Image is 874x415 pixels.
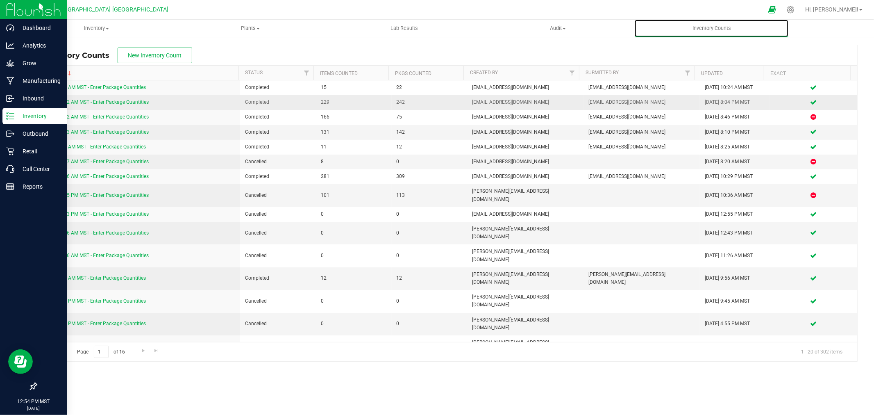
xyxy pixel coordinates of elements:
span: [EMAIL_ADDRESS][DOMAIN_NAME] [472,84,579,91]
inline-svg: Inbound [6,94,14,103]
span: 0 [397,252,463,260]
span: 0 [397,229,463,237]
div: [DATE] 9:45 AM MST [705,297,765,305]
a: [DATE] 12:43 PM MST - Enter Package Quantities [41,211,149,217]
p: 12:54 PM MST [4,398,64,405]
div: [DATE] 8:04 PM MST [705,98,765,106]
div: [DATE] 8:25 AM MST [705,143,765,151]
span: [EMAIL_ADDRESS][DOMAIN_NAME] [588,173,695,180]
inline-svg: Analytics [6,41,14,50]
span: Cancelled [245,192,311,199]
span: Completed [245,143,311,151]
span: [EMAIL_ADDRESS][DOMAIN_NAME] [588,84,695,91]
span: 12 [321,274,387,282]
span: 113 [397,192,463,199]
span: Cancelled [245,229,311,237]
div: [DATE] 9:56 AM MST [705,274,765,282]
div: [DATE] 8:10 PM MST [705,128,765,136]
span: 11 [321,143,387,151]
span: 12 [397,143,463,151]
span: 15 [321,84,387,91]
span: Inventory Counts [681,25,742,32]
span: [EMAIL_ADDRESS][DOMAIN_NAME] [588,98,695,106]
inline-svg: Manufacturing [6,77,14,85]
a: [DATE] 8:20 AM MST - Enter Package Quantities [41,144,146,150]
span: 22 [397,84,463,91]
span: [EMAIL_ADDRESS][DOMAIN_NAME] [472,173,579,180]
a: Filter [300,66,313,80]
a: Status [245,70,263,75]
div: [DATE] 8:46 PM MST [705,113,765,121]
span: [US_STATE][GEOGRAPHIC_DATA] [GEOGRAPHIC_DATA] [24,6,168,13]
span: [EMAIL_ADDRESS][DOMAIN_NAME] [472,128,579,136]
span: Completed [245,84,311,91]
div: Manage settings [785,6,796,14]
span: 0 [321,320,387,328]
span: Audit [481,25,634,32]
a: Updated [701,71,723,76]
inline-svg: Inventory [6,112,14,120]
span: 1 - 20 of 302 items [795,346,849,358]
span: New Inventory Count [128,52,182,59]
span: Cancelled [245,252,311,260]
span: [PERSON_NAME][EMAIL_ADDRESS][DOMAIN_NAME] [472,225,579,241]
span: Completed [245,274,311,282]
a: [DATE] 12:55 PM MST - Enter Package Quantities [41,192,149,198]
span: 309 [397,173,463,180]
span: [EMAIL_ADDRESS][DOMAIN_NAME] [588,143,695,151]
span: 101 [321,192,387,199]
a: Inventory Counts [635,20,788,37]
span: Cancelled [245,158,311,166]
p: Outbound [14,129,64,139]
inline-svg: Retail [6,147,14,155]
span: [PERSON_NAME][EMAIL_ADDRESS][DOMAIN_NAME] [472,248,579,263]
a: Filter [565,66,579,80]
a: [DATE] 10:02 AM MST - Enter Package Quantities [41,99,149,105]
span: 166 [321,113,387,121]
inline-svg: Reports [6,182,14,191]
span: Cancelled [245,320,311,328]
p: Reports [14,182,64,192]
span: Open Ecommerce Menu [763,2,781,18]
p: Inventory [14,111,64,121]
a: Go to the next page [137,346,149,357]
span: 8 [321,158,387,166]
span: Lab Results [379,25,429,32]
span: Cancelled [245,297,311,305]
span: [EMAIL_ADDRESS][DOMAIN_NAME] [472,158,579,166]
span: [PERSON_NAME][EMAIL_ADDRESS][DOMAIN_NAME] [472,271,579,286]
a: Filter [681,66,695,80]
span: 0 [321,210,387,218]
p: Call Center [14,164,64,174]
span: Completed [245,98,311,106]
button: New Inventory Count [118,48,192,63]
span: Completed [245,128,311,136]
span: 0 [321,297,387,305]
p: Inbound [14,93,64,103]
span: Hi, [PERSON_NAME]! [805,6,858,13]
div: [DATE] 10:36 AM MST [705,192,765,199]
span: [PERSON_NAME][EMAIL_ADDRESS][DOMAIN_NAME] [472,339,579,354]
span: Inventory Counts [43,51,118,60]
span: [EMAIL_ADDRESS][DOMAIN_NAME] [472,143,579,151]
span: [PERSON_NAME][EMAIL_ADDRESS][DOMAIN_NAME] [472,293,579,309]
span: 131 [321,128,387,136]
a: [DATE] 10:16 AM MST - Enter Package Quantities [41,253,149,258]
th: Exact [764,66,850,80]
p: Retail [14,146,64,156]
a: [DATE] 4:55 PM MST - Enter Package Quantities [41,321,146,326]
span: 281 [321,173,387,180]
p: Manufacturing [14,76,64,86]
span: 242 [397,98,463,106]
span: 229 [321,98,387,106]
div: [DATE] 10:24 AM MST [705,84,765,91]
span: 142 [397,128,463,136]
span: 0 [321,229,387,237]
div: [DATE] 10:29 PM MST [705,173,765,180]
a: [DATE] 9:40 AM MST - Enter Package Quantities [41,84,146,90]
span: 0 [397,158,463,166]
span: 0 [397,210,463,218]
span: 12 [397,274,463,282]
div: [DATE] 8:20 AM MST [705,158,765,166]
p: Analytics [14,41,64,50]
